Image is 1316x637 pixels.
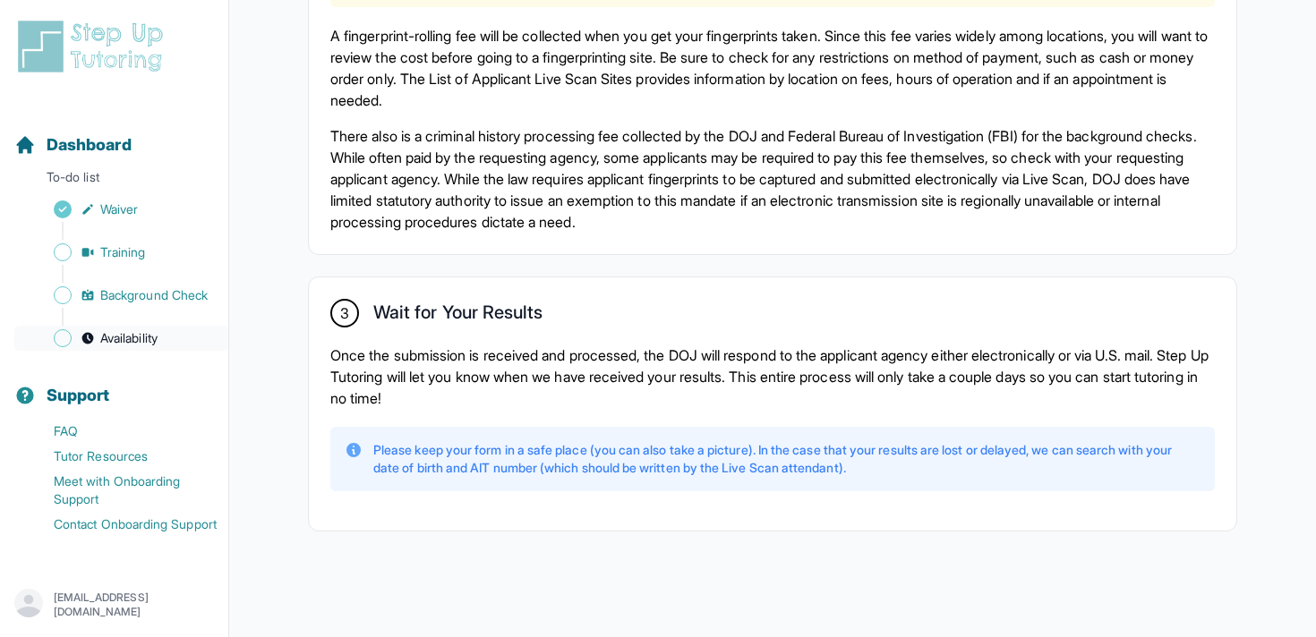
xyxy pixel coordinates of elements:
p: A fingerprint-rolling fee will be collected when you get your fingerprints taken. Since this fee ... [330,25,1215,111]
p: [EMAIL_ADDRESS][DOMAIN_NAME] [54,590,214,619]
span: Availability [100,329,158,347]
a: Tutor Resources [14,444,228,469]
span: Support [47,383,110,408]
p: There also is a criminal history processing fee collected by the DOJ and Federal Bureau of Invest... [330,125,1215,233]
p: Once the submission is received and processed, the DOJ will respond to the applicant agency eithe... [330,344,1215,409]
p: Please keep your form in a safe place (you can also take a picture). In the case that your result... [373,441,1201,477]
a: Training [14,240,228,265]
button: [EMAIL_ADDRESS][DOMAIN_NAME] [14,589,214,621]
a: Waiver [14,197,228,222]
span: 3 [340,302,349,324]
p: To-do list [7,168,221,193]
a: Meet with Onboarding Support [14,469,228,512]
span: Training [100,243,146,261]
a: Dashboard [14,132,132,157]
img: logo [14,18,174,75]
a: Background Check [14,283,228,308]
span: Background Check [100,286,208,304]
button: Support [7,354,221,415]
a: Contact Onboarding Support [14,512,228,537]
a: Availability [14,326,228,351]
span: Dashboard [47,132,132,157]
button: Dashboard [7,104,221,165]
a: FAQ [14,419,228,444]
span: Waiver [100,200,138,218]
h2: Wait for Your Results [373,302,543,330]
